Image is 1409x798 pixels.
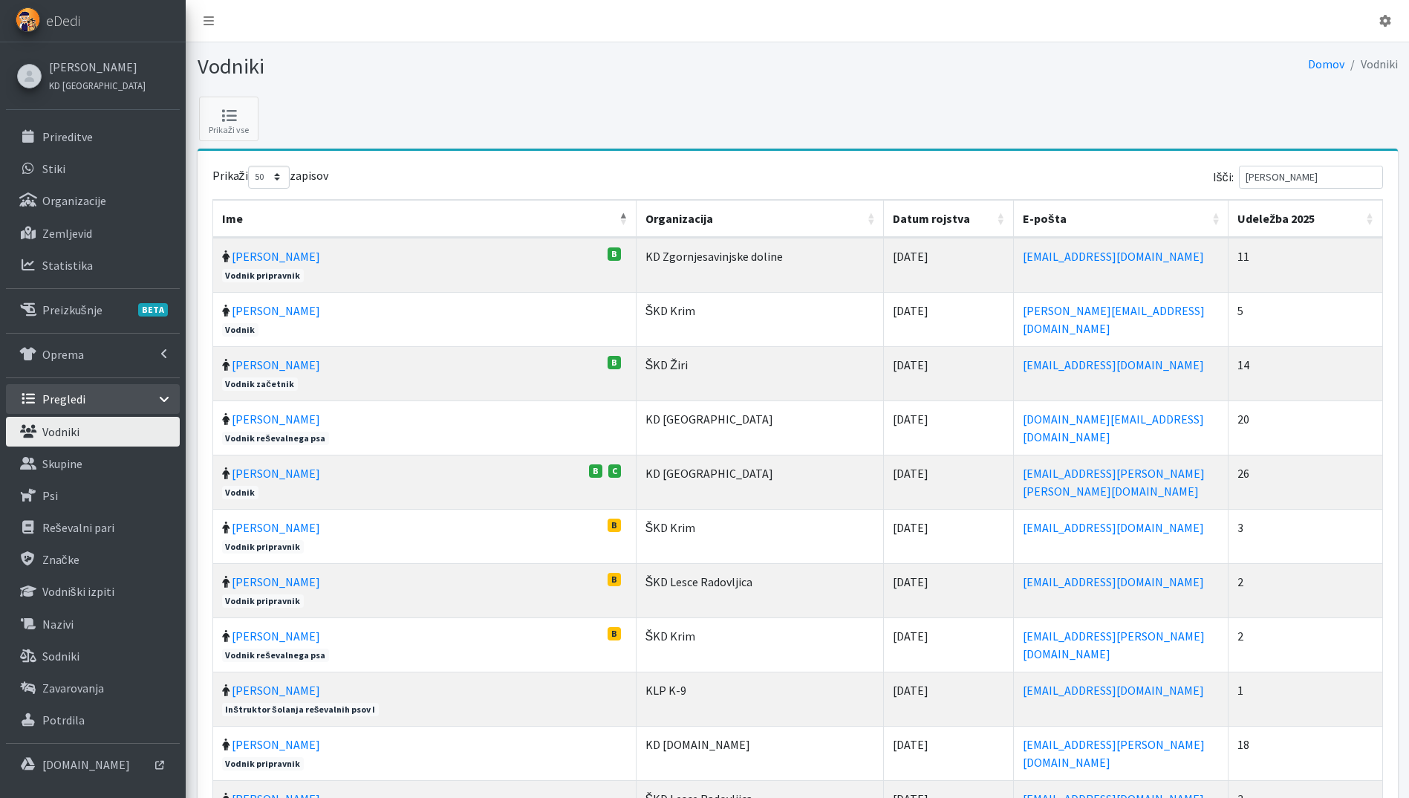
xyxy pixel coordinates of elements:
td: [DATE] [884,617,1014,672]
a: [PERSON_NAME] [232,629,320,643]
a: [PERSON_NAME] [232,683,320,698]
p: Statistika [42,258,93,273]
td: 3 [1229,509,1382,563]
a: [PERSON_NAME] [232,574,320,589]
td: 1 [1229,672,1382,726]
h1: Vodniki [198,53,793,80]
a: Psi [6,481,180,510]
a: [PERSON_NAME] [232,737,320,752]
td: 14 [1229,346,1382,400]
a: [PERSON_NAME] [232,357,320,372]
a: PreizkušnjeBETA [6,295,180,325]
a: [EMAIL_ADDRESS][DOMAIN_NAME] [1023,249,1204,264]
td: ŠKD Krim [637,617,885,672]
a: Skupine [6,449,180,479]
td: [DATE] [884,400,1014,455]
p: Pregledi [42,392,85,406]
td: 2 [1229,617,1382,672]
select: Prikažizapisov [248,166,290,189]
a: [PERSON_NAME] [49,58,146,76]
td: 18 [1229,726,1382,780]
a: Vodniški izpiti [6,577,180,606]
span: C [608,464,621,478]
p: Prireditve [42,129,93,144]
span: Vodnik pripravnik [222,269,305,282]
span: B [608,573,621,586]
a: Oprema [6,340,180,369]
td: ŠKD Lesce Radovljica [637,563,885,617]
input: Išči: [1239,166,1383,189]
th: E-pošta: vključite za naraščujoči sort [1014,200,1229,238]
a: [EMAIL_ADDRESS][DOMAIN_NAME] [1023,520,1204,535]
p: Zemljevid [42,226,92,241]
label: Išči: [1213,166,1383,189]
a: Zavarovanja [6,673,180,703]
td: ŠKD Krim [637,292,885,346]
th: Organizacija: vključite za naraščujoči sort [637,200,885,238]
p: Oprema [42,347,84,362]
a: Stiki [6,154,180,184]
span: Vodnik [222,323,259,337]
td: 5 [1229,292,1382,346]
span: B [589,464,602,478]
p: Potrdila [42,713,85,727]
p: Preizkušnje [42,302,102,317]
td: KD [GEOGRAPHIC_DATA] [637,455,885,509]
a: Značke [6,545,180,574]
span: B [608,519,621,532]
a: [PERSON_NAME] [232,249,320,264]
p: Vodniki [42,424,79,439]
a: [PERSON_NAME] [232,303,320,318]
p: [DOMAIN_NAME] [42,757,130,772]
td: KD [GEOGRAPHIC_DATA] [637,400,885,455]
td: ŠKD Žiri [637,346,885,400]
td: [DATE] [884,726,1014,780]
a: [EMAIL_ADDRESS][PERSON_NAME][PERSON_NAME][DOMAIN_NAME] [1023,466,1205,499]
span: B [608,247,621,261]
span: Vodnik pripravnik [222,757,305,771]
a: [DOMAIN_NAME] [6,750,180,779]
td: 2 [1229,563,1382,617]
a: Nazivi [6,609,180,639]
td: [DATE] [884,292,1014,346]
a: [PERSON_NAME] [232,466,320,481]
span: Vodnik pripravnik [222,594,305,608]
small: KD [GEOGRAPHIC_DATA] [49,80,146,91]
td: [DATE] [884,346,1014,400]
a: Organizacije [6,186,180,215]
a: [EMAIL_ADDRESS][PERSON_NAME][DOMAIN_NAME] [1023,737,1205,770]
p: Skupine [42,456,82,471]
th: Ime: vključite za padajoči sort [213,200,637,238]
p: Značke [42,552,79,567]
label: Prikaži zapisov [212,166,328,189]
th: Datum rojstva: vključite za naraščujoči sort [884,200,1014,238]
a: Reševalni pari [6,513,180,542]
a: Domov [1308,56,1344,71]
a: [PERSON_NAME] [232,520,320,535]
a: Statistika [6,250,180,280]
a: [EMAIL_ADDRESS][DOMAIN_NAME] [1023,683,1204,698]
span: Vodnik začetnik [222,377,298,391]
td: [DATE] [884,563,1014,617]
span: B [608,627,621,640]
span: Vodnik pripravnik [222,540,305,554]
a: Zemljevid [6,218,180,248]
a: Prikaži vse [199,97,258,141]
td: KD Zgornjesavinjske doline [637,238,885,292]
td: KLP K-9 [637,672,885,726]
a: [DOMAIN_NAME][EMAIL_ADDRESS][DOMAIN_NAME] [1023,412,1204,444]
a: [PERSON_NAME][EMAIL_ADDRESS][DOMAIN_NAME] [1023,303,1205,336]
a: Prireditve [6,122,180,152]
td: 11 [1229,238,1382,292]
p: Zavarovanja [42,681,104,695]
p: Organizacije [42,193,106,208]
li: Vodniki [1344,53,1398,75]
p: Sodniki [42,649,79,664]
td: 20 [1229,400,1382,455]
p: Nazivi [42,617,74,632]
a: [EMAIL_ADDRESS][DOMAIN_NAME] [1023,357,1204,372]
td: 26 [1229,455,1382,509]
a: [EMAIL_ADDRESS][PERSON_NAME][DOMAIN_NAME] [1023,629,1205,661]
td: [DATE] [884,455,1014,509]
td: [DATE] [884,672,1014,726]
